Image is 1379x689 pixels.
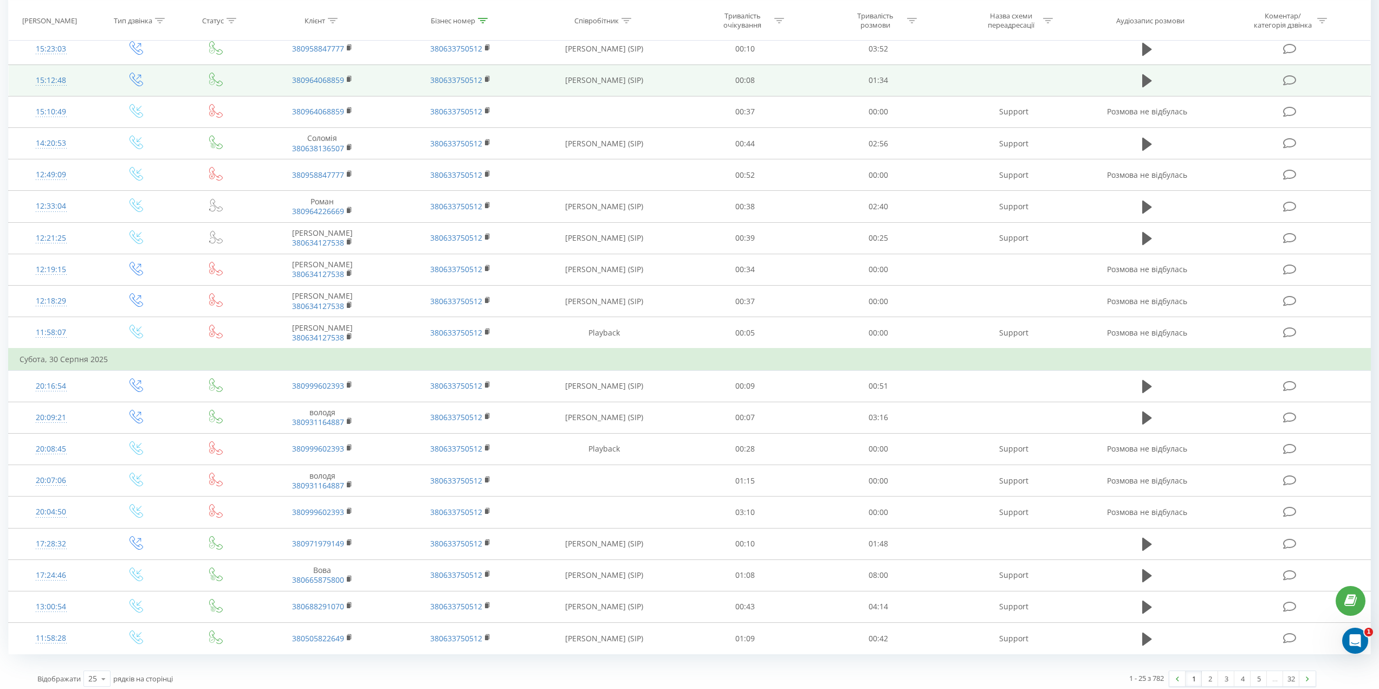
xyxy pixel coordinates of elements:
[22,16,77,25] div: [PERSON_NAME]
[812,433,944,465] td: 00:00
[292,507,344,517] a: 380999602393
[812,497,944,528] td: 00:00
[20,565,83,586] div: 17:24:46
[812,96,944,127] td: 00:00
[430,507,482,517] a: 380633750512
[430,601,482,611] a: 380633750512
[679,128,812,159] td: 00:44
[430,233,482,243] a: 380633750512
[812,465,944,497] td: 00:00
[20,407,83,428] div: 20:09:21
[530,254,679,285] td: [PERSON_NAME] (SIP)
[430,138,482,149] a: 380633750512
[292,633,344,643] a: 380505822649
[1251,671,1267,686] a: 5
[530,559,679,591] td: [PERSON_NAME] (SIP)
[679,528,812,559] td: 00:10
[530,591,679,622] td: [PERSON_NAME] (SIP)
[812,402,944,433] td: 03:16
[679,286,812,317] td: 00:37
[530,317,679,349] td: Playback
[679,254,812,285] td: 00:34
[679,65,812,96] td: 00:08
[679,96,812,127] td: 00:37
[1107,507,1187,517] span: Розмова не відбулась
[812,623,944,654] td: 00:42
[20,501,83,523] div: 20:04:50
[944,222,1083,254] td: Support
[812,65,944,96] td: 01:34
[944,559,1083,591] td: Support
[679,159,812,191] td: 00:52
[305,16,325,25] div: Клієнт
[944,497,1083,528] td: Support
[1202,671,1218,686] a: 2
[37,674,81,684] span: Відображати
[20,38,83,60] div: 15:23:03
[292,206,344,216] a: 380964226669
[292,170,344,180] a: 380958847777
[253,191,391,222] td: Роман
[1267,671,1283,686] div: …
[812,317,944,349] td: 00:00
[253,222,391,254] td: [PERSON_NAME]
[1107,296,1187,306] span: Розмова не відбулась
[1283,671,1299,686] a: 32
[292,143,344,153] a: 380638136507
[20,533,83,555] div: 17:28:32
[430,201,482,211] a: 380633750512
[20,628,83,649] div: 11:58:28
[1234,671,1251,686] a: 4
[1107,327,1187,338] span: Розмова не відбулась
[20,376,83,397] div: 20:16:54
[1342,628,1368,654] iframe: Intercom live chat
[292,106,344,117] a: 380964068859
[253,402,391,433] td: володя
[1107,443,1187,454] span: Розмова не відбулась
[430,264,482,274] a: 380633750512
[292,332,344,343] a: 380634127538
[430,106,482,117] a: 380633750512
[253,465,391,497] td: володя
[679,222,812,254] td: 00:39
[292,43,344,54] a: 380958847777
[430,381,482,391] a: 380633750512
[20,133,83,154] div: 14:20:53
[530,286,679,317] td: [PERSON_NAME] (SIP)
[944,317,1083,349] td: Support
[20,228,83,249] div: 12:21:25
[812,254,944,285] td: 00:00
[944,433,1083,465] td: Support
[944,96,1083,127] td: Support
[292,538,344,549] a: 380971979149
[679,191,812,222] td: 00:38
[944,465,1083,497] td: Support
[812,528,944,559] td: 01:48
[253,128,391,159] td: Соломія
[20,596,83,617] div: 13:00:54
[812,191,944,222] td: 02:40
[846,11,904,30] div: Тривалість розмови
[113,674,173,684] span: рядків на сторінці
[430,43,482,54] a: 380633750512
[1116,16,1184,25] div: Аудіозапис розмови
[1107,106,1187,117] span: Розмова не відбулась
[253,317,391,349] td: [PERSON_NAME]
[812,286,944,317] td: 00:00
[292,480,344,491] a: 380931164887
[20,196,83,217] div: 12:33:04
[430,443,482,454] a: 380633750512
[944,591,1083,622] td: Support
[202,16,224,25] div: Статус
[20,101,83,123] div: 15:10:49
[88,673,97,684] div: 25
[530,528,679,559] td: [PERSON_NAME] (SIP)
[20,70,83,91] div: 15:12:48
[530,33,679,65] td: [PERSON_NAME] (SIP)
[530,128,679,159] td: [PERSON_NAME] (SIP)
[812,222,944,254] td: 00:25
[1251,11,1315,30] div: Коментар/категорія дзвінка
[679,559,812,591] td: 01:08
[20,259,83,280] div: 12:19:15
[20,439,83,460] div: 20:08:45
